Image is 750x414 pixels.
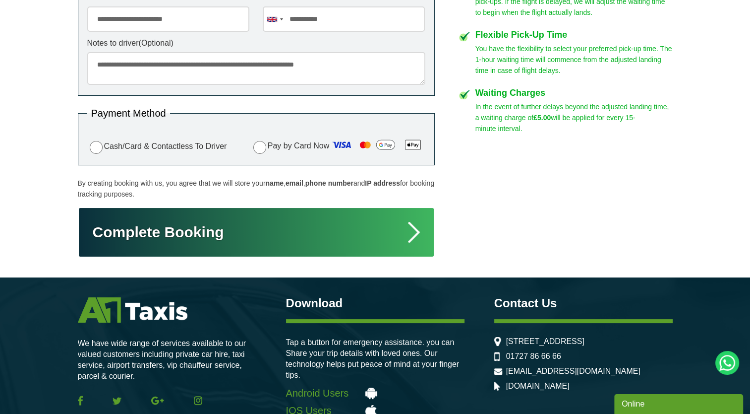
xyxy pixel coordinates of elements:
[286,297,464,309] h3: Download
[494,337,673,346] li: [STREET_ADDRESS]
[263,7,286,31] div: United Kingdom: +44
[475,88,673,97] h4: Waiting Charges
[475,30,673,39] h4: Flexible Pick-Up Time
[78,396,83,406] img: Facebook
[614,392,745,414] iframe: chat widget
[87,139,227,154] label: Cash/Card & Contactless To Driver
[506,367,640,376] a: [EMAIL_ADDRESS][DOMAIN_NAME]
[151,396,164,405] img: Google Plus
[475,101,673,134] p: In the event of further delays beyond the adjusted landing time, a waiting charge of will be appl...
[78,178,435,200] p: By creating booking with us, you agree that we will store your , , and for booking tracking purpo...
[87,39,425,47] label: Notes to driver
[90,141,103,154] input: Cash/Card & Contactless To Driver
[78,297,187,323] img: A1 Taxis St Albans
[365,179,400,187] strong: IP address
[286,388,464,399] a: Android Users
[305,179,353,187] strong: phone number
[286,179,303,187] strong: email
[113,397,121,405] img: Twitter
[139,39,173,47] span: (Optional)
[265,179,284,187] strong: name
[533,114,551,122] strong: £5.00
[286,337,464,381] p: Tap a button for emergency assistance. you can Share your trip details with loved ones. Our techn...
[506,382,570,391] a: [DOMAIN_NAME]
[475,43,673,76] p: You have the flexibility to select your preferred pick-up time. The 1-hour waiting time will comm...
[251,137,425,156] label: Pay by Card Now
[87,108,170,118] legend: Payment Method
[253,141,266,154] input: Pay by Card Now
[78,207,435,258] button: Complete Booking
[506,352,561,361] a: 01727 86 66 66
[194,396,202,405] img: Instagram
[78,338,256,382] p: We have wide range of services available to our valued customers including private car hire, taxi...
[494,297,673,309] h3: Contact Us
